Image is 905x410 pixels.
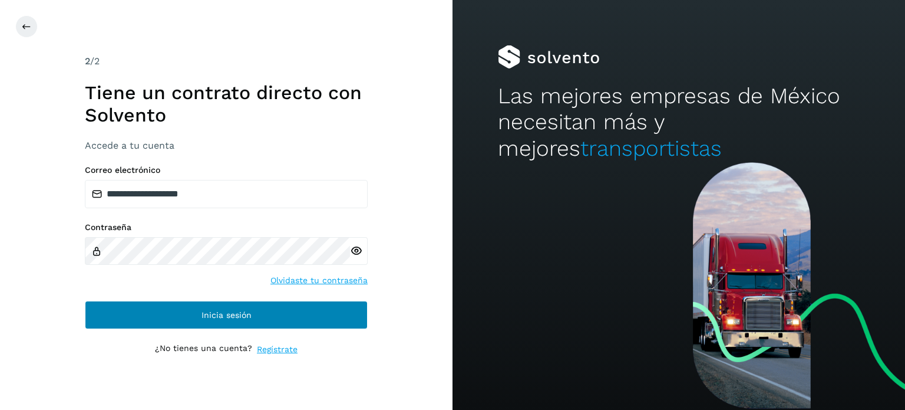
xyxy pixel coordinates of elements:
button: Inicia sesión [85,301,368,329]
a: Regístrate [257,343,298,356]
span: 2 [85,55,90,67]
div: /2 [85,54,368,68]
a: Olvidaste tu contraseña [270,274,368,287]
label: Correo electrónico [85,165,368,175]
p: ¿No tienes una cuenta? [155,343,252,356]
h3: Accede a tu cuenta [85,140,368,151]
h1: Tiene un contrato directo con Solvento [85,81,368,127]
h2: Las mejores empresas de México necesitan más y mejores [498,83,860,162]
label: Contraseña [85,222,368,232]
span: transportistas [580,136,722,161]
span: Inicia sesión [202,311,252,319]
